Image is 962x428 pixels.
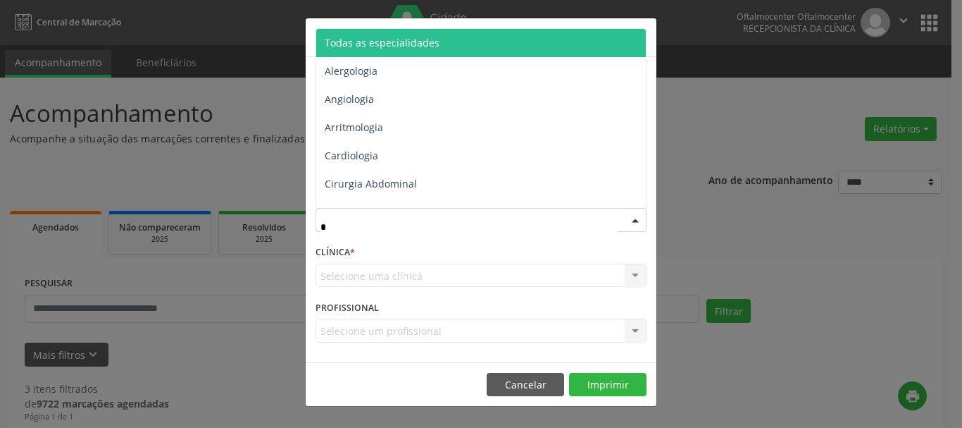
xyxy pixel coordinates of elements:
[325,121,383,134] span: Arritmologia
[325,177,417,190] span: Cirurgia Abdominal
[325,64,377,78] span: Alergologia
[316,297,379,319] label: PROFISSIONAL
[569,373,646,397] button: Imprimir
[316,242,355,264] label: CLÍNICA
[628,18,656,53] button: Close
[487,373,564,397] button: Cancelar
[325,205,449,219] span: Cirurgia Cabeça e Pescoço
[325,149,378,162] span: Cardiologia
[316,28,477,47] h5: Relatório de agendamentos
[325,92,374,106] span: Angiologia
[325,36,439,49] span: Todas as especialidades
